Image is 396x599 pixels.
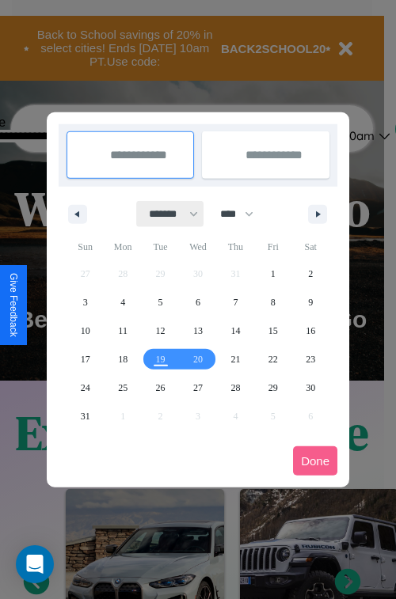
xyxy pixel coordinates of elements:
span: 26 [156,373,166,402]
button: 23 [292,345,329,373]
button: 31 [67,402,104,430]
span: 1 [271,260,276,288]
button: 13 [179,317,216,345]
button: 6 [179,288,216,317]
button: 14 [217,317,254,345]
button: 9 [292,288,329,317]
span: Fri [254,234,291,260]
button: 29 [254,373,291,402]
button: 26 [142,373,179,402]
button: 30 [292,373,329,402]
span: Sat [292,234,329,260]
span: 27 [193,373,203,402]
span: 19 [156,345,166,373]
span: 31 [81,402,90,430]
button: 27 [179,373,216,402]
span: 15 [268,317,278,345]
button: 5 [142,288,179,317]
span: 13 [193,317,203,345]
span: 11 [118,317,128,345]
button: 15 [254,317,291,345]
span: 24 [81,373,90,402]
span: 29 [268,373,278,402]
button: 24 [67,373,104,402]
span: Sun [67,234,104,260]
span: Wed [179,234,216,260]
span: 21 [230,345,240,373]
span: 25 [118,373,128,402]
span: 23 [306,345,315,373]
button: 3 [67,288,104,317]
span: 22 [268,345,278,373]
button: 8 [254,288,291,317]
span: Mon [104,234,141,260]
span: 30 [306,373,315,402]
button: 12 [142,317,179,345]
button: 19 [142,345,179,373]
button: Done [293,446,337,476]
span: 7 [233,288,238,317]
button: 28 [217,373,254,402]
div: Open Intercom Messenger [16,545,54,583]
button: 16 [292,317,329,345]
button: 18 [104,345,141,373]
div: Give Feedback [8,273,19,337]
span: 20 [193,345,203,373]
span: Tue [142,234,179,260]
span: 8 [271,288,276,317]
span: 3 [83,288,88,317]
button: 4 [104,288,141,317]
span: 4 [120,288,125,317]
span: 17 [81,345,90,373]
span: Thu [217,234,254,260]
span: 9 [308,288,313,317]
button: 21 [217,345,254,373]
span: 12 [156,317,166,345]
button: 7 [217,288,254,317]
button: 10 [67,317,104,345]
span: 16 [306,317,315,345]
span: 28 [230,373,240,402]
span: 14 [230,317,240,345]
button: 17 [67,345,104,373]
span: 18 [118,345,128,373]
button: 20 [179,345,216,373]
span: 6 [196,288,200,317]
button: 25 [104,373,141,402]
span: 5 [158,288,163,317]
button: 1 [254,260,291,288]
button: 2 [292,260,329,288]
span: 10 [81,317,90,345]
button: 11 [104,317,141,345]
button: 22 [254,345,291,373]
span: 2 [308,260,313,288]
